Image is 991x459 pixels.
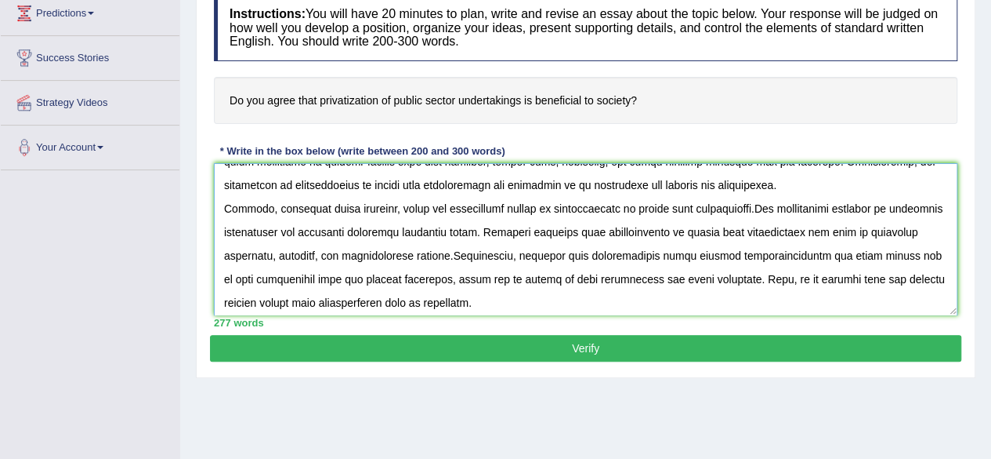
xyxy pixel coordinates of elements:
[1,126,179,165] a: Your Account
[214,144,511,158] div: * Write in the box below (write between 200 and 300 words)
[1,81,179,120] a: Strategy Videos
[214,315,957,330] div: 277 words
[210,335,961,362] button: Verify
[1,36,179,75] a: Success Stories
[214,77,957,125] h4: Do you agree that privatization of public sector undertakings is beneficial to society?
[230,7,306,20] b: Instructions:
